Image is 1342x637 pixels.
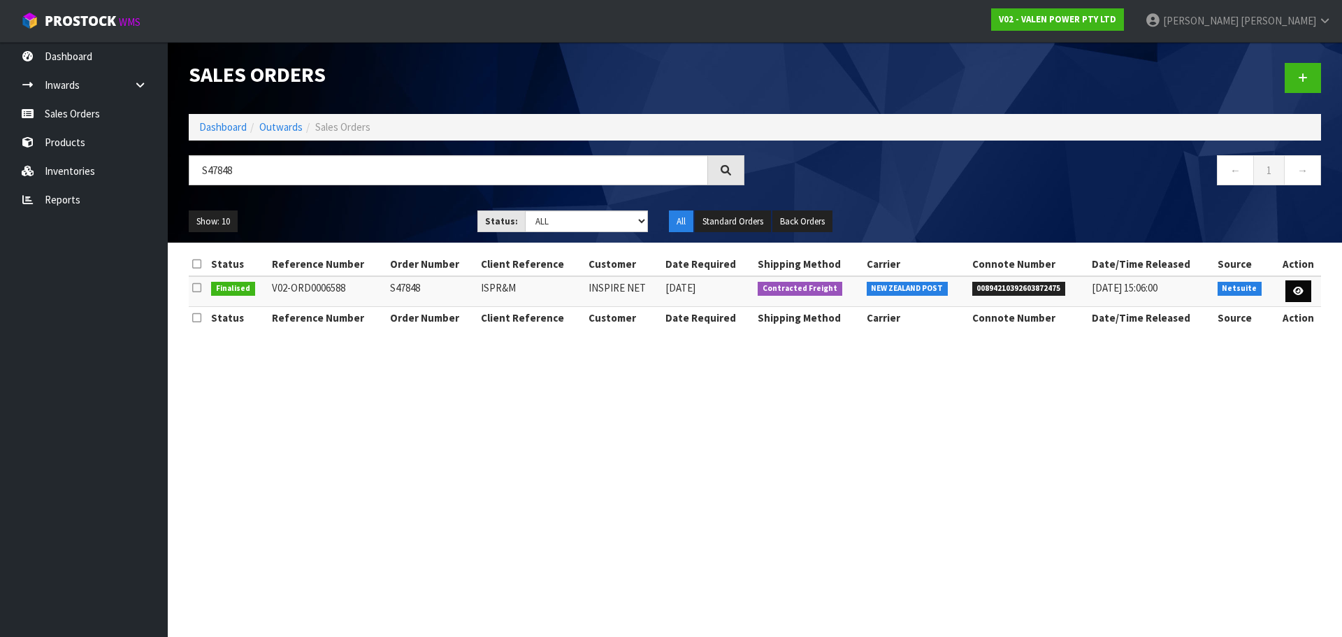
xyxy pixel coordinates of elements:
[1218,282,1262,296] span: Netsuite
[119,15,140,29] small: WMS
[863,306,969,329] th: Carrier
[1253,155,1285,185] a: 1
[585,253,662,275] th: Customer
[669,210,693,233] button: All
[259,120,303,134] a: Outwards
[387,253,477,275] th: Order Number
[662,253,754,275] th: Date Required
[189,63,744,86] h1: Sales Orders
[972,282,1066,296] span: 00894210392603872475
[585,276,662,306] td: INSPIRE NET
[1214,253,1276,275] th: Source
[45,12,116,30] span: ProStock
[969,253,1088,275] th: Connote Number
[1088,306,1214,329] th: Date/Time Released
[208,253,268,275] th: Status
[754,306,863,329] th: Shipping Method
[268,306,387,329] th: Reference Number
[1092,281,1157,294] span: [DATE] 15:06:00
[867,282,948,296] span: NEW ZEALAND POST
[485,215,518,227] strong: Status:
[387,276,477,306] td: S47848
[999,13,1116,25] strong: V02 - VALEN POWER PTY LTD
[477,306,585,329] th: Client Reference
[387,306,477,329] th: Order Number
[1214,306,1276,329] th: Source
[585,306,662,329] th: Customer
[662,306,754,329] th: Date Required
[315,120,370,134] span: Sales Orders
[1275,253,1321,275] th: Action
[477,253,585,275] th: Client Reference
[1088,253,1214,275] th: Date/Time Released
[189,155,708,185] input: Search sales orders
[772,210,832,233] button: Back Orders
[1163,14,1239,27] span: [PERSON_NAME]
[1284,155,1321,185] a: →
[754,253,863,275] th: Shipping Method
[21,12,38,29] img: cube-alt.png
[1241,14,1316,27] span: [PERSON_NAME]
[765,155,1321,189] nav: Page navigation
[969,306,1088,329] th: Connote Number
[758,282,842,296] span: Contracted Freight
[695,210,771,233] button: Standard Orders
[208,306,268,329] th: Status
[199,120,247,134] a: Dashboard
[211,282,255,296] span: Finalised
[665,281,695,294] span: [DATE]
[863,253,969,275] th: Carrier
[268,253,387,275] th: Reference Number
[1217,155,1254,185] a: ←
[268,276,387,306] td: V02-ORD0006588
[1275,306,1321,329] th: Action
[189,210,238,233] button: Show: 10
[477,276,585,306] td: ISPR&M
